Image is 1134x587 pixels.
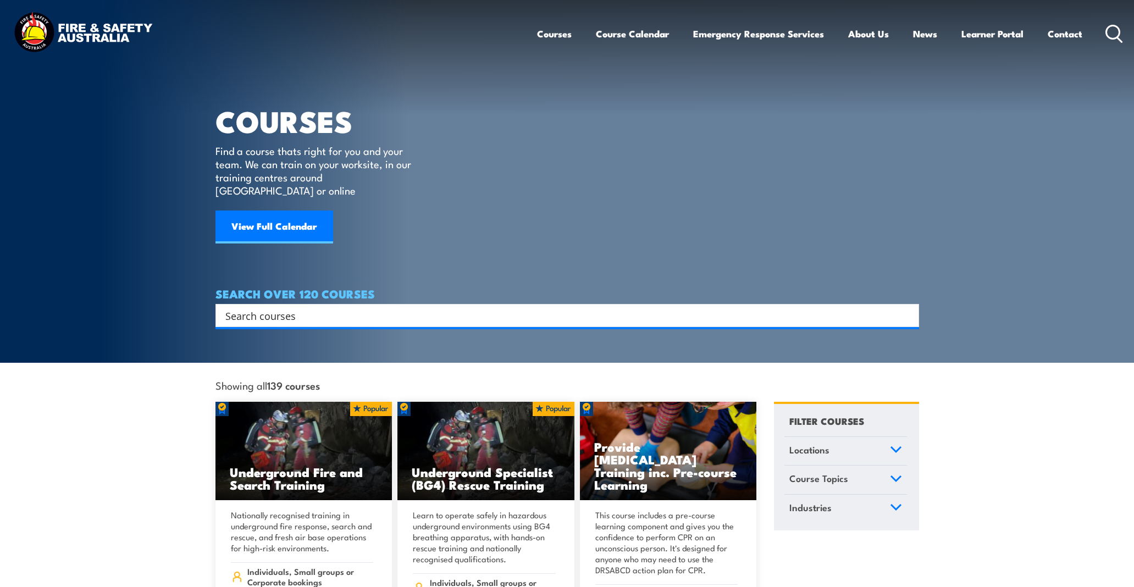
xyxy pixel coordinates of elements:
[789,500,832,515] span: Industries
[397,402,574,501] a: Underground Specialist (BG4) Rescue Training
[595,510,738,575] p: This course includes a pre-course learning component and gives you the confidence to perform CPR ...
[784,466,907,494] a: Course Topics
[789,471,848,486] span: Course Topics
[900,308,915,323] button: Search magnifier button
[789,413,864,428] h4: FILTER COURSES
[693,19,824,48] a: Emergency Response Services
[1048,19,1082,48] a: Contact
[267,378,320,392] strong: 139 courses
[215,287,919,300] h4: SEARCH OVER 120 COURSES
[913,19,937,48] a: News
[247,566,373,587] span: Individuals, Small groups or Corporate bookings
[412,466,560,491] h3: Underground Specialist (BG4) Rescue Training
[225,307,895,324] input: Search input
[215,108,427,134] h1: COURSES
[961,19,1024,48] a: Learner Portal
[848,19,889,48] a: About Us
[580,402,757,501] img: Low Voltage Rescue and Provide CPR
[413,510,556,564] p: Learn to operate safely in hazardous underground environments using BG4 breathing apparatus, with...
[596,19,669,48] a: Course Calendar
[230,466,378,491] h3: Underground Fire and Search Training
[231,510,374,553] p: Nationally recognised training in underground fire response, search and rescue, and fresh air bas...
[228,308,897,323] form: Search form
[789,442,829,457] span: Locations
[397,402,574,501] img: Underground mine rescue
[784,437,907,466] a: Locations
[215,402,392,501] img: Underground mine rescue
[594,440,743,491] h3: Provide [MEDICAL_DATA] Training inc. Pre-course Learning
[215,211,333,243] a: View Full Calendar
[215,144,416,197] p: Find a course thats right for you and your team. We can train on your worksite, in our training c...
[215,402,392,501] a: Underground Fire and Search Training
[215,379,320,391] span: Showing all
[784,495,907,523] a: Industries
[580,402,757,501] a: Provide [MEDICAL_DATA] Training inc. Pre-course Learning
[537,19,572,48] a: Courses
